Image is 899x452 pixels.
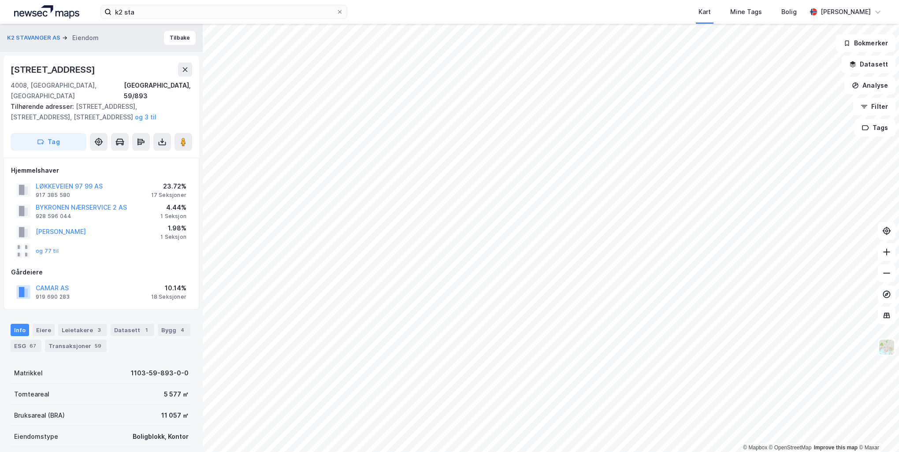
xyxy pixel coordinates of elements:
div: Gårdeiere [11,267,192,278]
button: Filter [853,98,895,115]
div: Eiendom [72,33,99,43]
div: Eiendomstype [14,431,58,442]
div: 4008, [GEOGRAPHIC_DATA], [GEOGRAPHIC_DATA] [11,80,124,101]
div: 4 [178,326,187,334]
div: 67 [28,341,38,350]
div: 917 385 580 [36,192,70,199]
button: Tag [11,133,86,151]
div: 18 Seksjoner [151,293,186,300]
div: 59 [93,341,103,350]
div: Transaksjoner [45,340,107,352]
div: 1 [142,326,151,334]
a: Improve this map [814,445,858,451]
span: Tilhørende adresser: [11,103,76,110]
div: 919 690 283 [36,293,70,300]
img: logo.a4113a55bc3d86da70a041830d287a7e.svg [14,5,79,19]
div: [STREET_ADDRESS], [STREET_ADDRESS], [STREET_ADDRESS] [11,101,185,122]
button: K2 STAVANGER AS [7,33,62,42]
button: Tilbake [164,31,196,45]
div: [STREET_ADDRESS] [11,63,97,77]
div: 1 Seksjon [160,233,186,241]
div: Kart [698,7,711,17]
div: Tomteareal [14,389,49,400]
div: Eiere [33,324,55,336]
input: Søk på adresse, matrikkel, gårdeiere, leietakere eller personer [111,5,336,19]
div: Bruksareal (BRA) [14,410,65,421]
iframe: Chat Widget [855,410,899,452]
div: Leietakere [58,324,107,336]
div: 1.98% [160,223,186,233]
a: Mapbox [743,445,767,451]
div: Mine Tags [730,7,762,17]
div: 11 057 ㎡ [161,410,189,421]
div: 3 [95,326,104,334]
div: 928 596 044 [36,213,71,220]
div: ESG [11,340,41,352]
div: Datasett [111,324,154,336]
div: Hjemmelshaver [11,165,192,176]
div: 4.44% [160,202,186,213]
div: Kontrollprogram for chat [855,410,899,452]
div: 1 Seksjon [160,213,186,220]
a: OpenStreetMap [769,445,812,451]
img: Z [878,339,895,356]
div: [GEOGRAPHIC_DATA], 59/893 [124,80,192,101]
div: 17 Seksjoner [151,192,186,199]
div: 5 577 ㎡ [164,389,189,400]
div: Bygg [158,324,190,336]
div: Info [11,324,29,336]
button: Bokmerker [836,34,895,52]
div: Boligblokk, Kontor [133,431,189,442]
div: 23.72% [151,181,186,192]
button: Tags [854,119,895,137]
div: Bolig [781,7,797,17]
button: Analyse [844,77,895,94]
div: 10.14% [151,283,186,293]
div: [PERSON_NAME] [821,7,871,17]
button: Datasett [842,56,895,73]
div: Matrikkel [14,368,43,378]
div: 1103-59-893-0-0 [131,368,189,378]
